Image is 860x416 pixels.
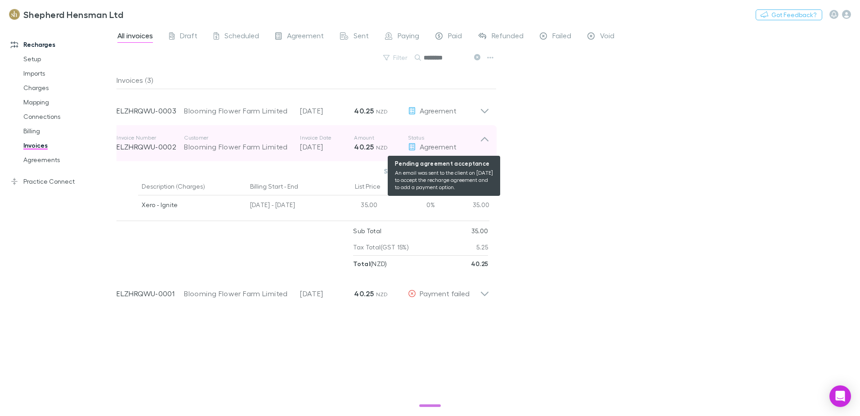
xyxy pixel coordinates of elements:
a: Shepherd Hensman Ltd [4,4,129,25]
a: Imports [14,66,121,81]
div: Invoice NumberELZHRQWU-0002CustomerBlooming Flower Farm LimitedInvoice Date[DATE]Amount40.25 NZDS... [109,125,497,161]
strong: 40.25 [354,142,374,151]
p: 5.25 [476,239,488,255]
strong: 40.25 [354,289,374,298]
p: Customer [184,134,291,141]
p: ELZHRQWU-0001 [116,288,184,299]
span: Agreement [420,142,457,151]
a: Practice Connect [2,174,121,189]
span: NZD [376,291,388,298]
p: ( NZD ) [353,256,387,272]
p: Invoice Number [116,134,184,141]
a: Agreements [14,153,121,167]
span: Scheduled [224,31,259,43]
a: Connections [14,109,121,124]
div: [DATE] - [DATE] [246,195,327,217]
p: [DATE] [300,288,354,299]
span: NZD [376,144,388,151]
div: ELZHRQWU-0003Blooming Flower Farm Limited[DATE]40.25 NZDAgreement [109,89,497,125]
div: Blooming Flower Farm Limited [184,288,291,299]
button: Filter [379,52,413,63]
span: All invoices [117,31,153,43]
p: Status [408,134,480,141]
p: 35.00 [471,223,488,239]
span: Payment failed [420,289,470,298]
button: Got Feedback? [756,9,822,20]
a: Charges [14,81,121,95]
a: Recharges [2,37,121,52]
span: Sent [354,31,369,43]
p: Invoice Date [300,134,354,141]
span: Agreement [420,106,457,115]
div: Open Intercom Messenger [829,385,851,407]
div: Xero - Ignite [142,195,243,214]
p: [DATE] [300,105,354,116]
span: NZD [376,108,388,115]
span: Refunded [492,31,524,43]
div: 0% [381,195,435,217]
a: Setup [14,52,121,66]
span: Agreement [287,31,324,43]
span: Paying [398,31,419,43]
p: Tax Total (GST 15%) [353,239,409,255]
strong: 40.25 [471,260,488,267]
span: Void [600,31,614,43]
div: Blooming Flower Farm Limited [184,105,291,116]
a: Mapping [14,95,121,109]
button: Void invoice [439,165,489,177]
div: Blooming Flower Farm Limited [184,141,291,152]
p: Sub Total [353,223,381,239]
span: Paid [448,31,462,43]
strong: Total [353,260,370,267]
h3: Shepherd Hensman Ltd [23,9,123,20]
p: ELZHRQWU-0002 [116,141,184,152]
a: Billing [14,124,121,138]
span: Draft [180,31,197,43]
div: 35.00 [327,195,381,217]
a: Invoices [14,138,121,153]
strong: 40.25 [354,106,374,115]
p: ELZHRQWU-0003 [116,105,184,116]
img: Shepherd Hensman Ltd's Logo [9,9,20,20]
span: Failed [552,31,571,43]
p: Amount [354,134,408,141]
div: 35.00 [435,195,490,217]
p: [DATE] [300,141,354,152]
div: ELZHRQWU-0001Blooming Flower Farm Limited[DATE]40.25 NZDPayment failed [109,272,497,308]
